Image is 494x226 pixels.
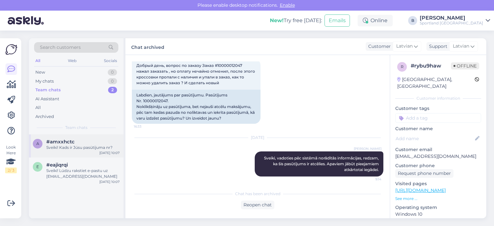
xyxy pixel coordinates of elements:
[395,204,481,211] p: Operating system
[395,146,481,153] p: Customer email
[36,164,39,169] span: e
[395,196,481,202] p: See more ...
[108,87,117,93] div: 2
[36,141,39,146] span: a
[395,113,481,123] input: Add a tag
[46,139,75,145] span: #amxxhctc
[395,153,481,160] p: [EMAIL_ADDRESS][DOMAIN_NAME]
[136,63,256,85] span: Добрый день, вопрос по заказу Заказ #10000012047 нажал заказать , но оплату нечайно отменил, посл...
[395,211,481,218] p: Windows 10
[46,162,68,168] span: #eajiqrqi
[35,104,41,111] div: All
[366,43,391,50] div: Customer
[35,87,61,93] div: Team chats
[108,69,117,76] div: 0
[411,62,451,70] div: # rybu9haw
[270,17,284,23] b: New!
[67,57,78,65] div: Web
[241,201,274,209] div: Reopen chat
[395,125,481,132] p: Customer name
[5,167,17,173] div: 2 / 3
[420,15,483,21] div: [PERSON_NAME]
[264,156,380,172] span: Sveiki, vadoties pēc sistēmā norādītās informācijas, redzam, ka šis pasūtījums ir atcēlies. Apavi...
[395,180,481,187] p: Visited pages
[325,14,350,27] button: Emails
[451,62,479,69] span: Offline
[395,162,481,169] p: Customer phone
[35,113,54,120] div: Archived
[395,105,481,112] p: Customer tags
[5,43,17,56] img: Askly Logo
[132,90,261,124] div: Labdien, jautājums par pasūtījumu. Pasūtījums Nr. 10000012047. Noklikšķināju uz pasūtījuma, bet n...
[35,96,59,102] div: AI Assistant
[65,125,87,131] span: Team chats
[395,187,446,193] a: [URL][DOMAIN_NAME]
[134,124,158,129] span: 16:33
[40,44,81,51] span: Search customers
[354,146,381,151] span: [PERSON_NAME]
[357,177,381,182] span: 9:14
[5,144,17,173] div: Look Here
[46,145,120,150] div: Sveiki! Kads ir Júsu pasütijuma nr?
[278,2,297,8] span: Enable
[35,69,45,76] div: New
[131,42,164,51] label: Chat archived
[396,43,413,50] span: Latvian
[395,95,481,101] div: Customer information
[99,150,120,155] div: [DATE] 10:07
[34,57,41,65] div: All
[270,17,322,24] div: Try free [DATE]:
[453,43,469,50] span: Latvian
[426,43,447,50] div: Support
[397,76,475,90] div: [GEOGRAPHIC_DATA], [GEOGRAPHIC_DATA]
[401,64,404,69] span: r
[99,179,120,184] div: [DATE] 10:07
[395,169,453,178] div: Request phone number
[235,191,280,197] span: Chat has been archived
[420,15,490,26] a: [PERSON_NAME]Sportland [GEOGRAPHIC_DATA]
[358,15,393,26] div: Online
[132,135,383,140] div: [DATE]
[103,57,118,65] div: Socials
[35,78,54,85] div: My chats
[408,16,417,25] div: B
[108,78,117,85] div: 0
[420,21,483,26] div: Sportland [GEOGRAPHIC_DATA]
[396,135,474,142] input: Add name
[46,168,120,179] div: Sveiki! Lúdzu rakstiet e-pastu uz [EMAIL_ADDRESS][DOMAIN_NAME]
